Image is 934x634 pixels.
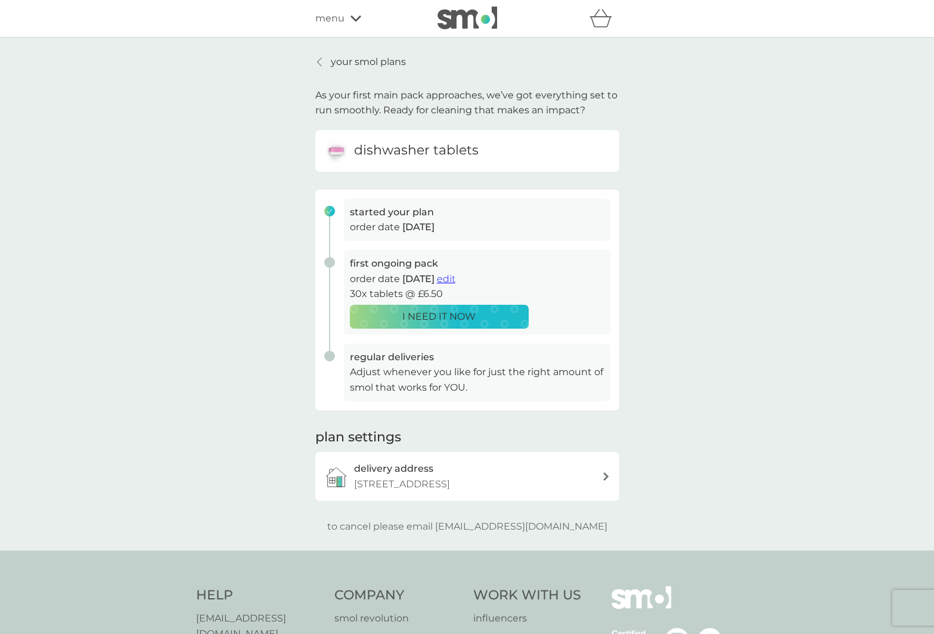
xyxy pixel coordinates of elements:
[315,428,401,447] h2: plan settings
[473,586,581,605] h4: Work With Us
[437,7,497,29] img: smol
[334,611,461,626] a: smol revolution
[437,271,455,287] button: edit
[354,461,433,477] h3: delivery address
[589,7,619,30] div: basket
[315,11,345,26] span: menu
[350,205,604,220] h3: started your plan
[350,286,604,302] p: 30x tablets @ £6.50
[402,221,435,233] span: [DATE]
[196,586,323,605] h4: Help
[437,273,455,284] span: edit
[324,139,348,163] img: dishwasher tablets
[354,477,450,492] p: [STREET_ADDRESS]
[473,611,581,626] a: influencers
[350,305,529,329] button: I NEED IT NOW
[350,219,604,235] p: order date
[612,586,671,627] img: smol
[350,256,604,271] h3: first ongoing pack
[350,271,604,287] p: order date
[354,141,479,160] h6: dishwasher tablets
[350,350,604,365] h3: regular deliveries
[315,54,406,70] a: your smol plans
[315,88,619,118] p: As your first main pack approaches, we’ve got everything set to run smoothly. Ready for cleaning ...
[402,273,435,284] span: [DATE]
[331,54,406,70] p: your smol plans
[350,364,604,395] p: Adjust whenever you like for just the right amount of smol that works for YOU.
[402,309,476,324] p: I NEED IT NOW
[315,452,619,500] a: delivery address[STREET_ADDRESS]
[327,519,607,534] p: to cancel please email [EMAIL_ADDRESS][DOMAIN_NAME]
[334,586,461,605] h4: Company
